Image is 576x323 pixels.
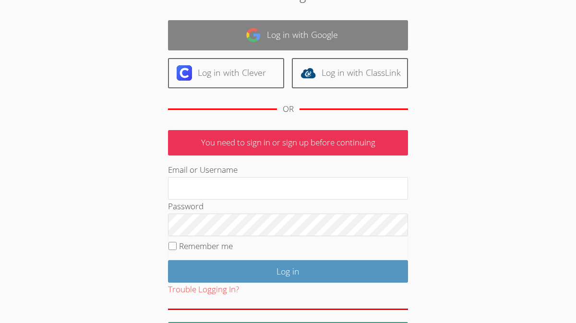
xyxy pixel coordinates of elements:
[168,20,408,50] a: Log in with Google
[179,240,233,251] label: Remember me
[300,65,316,81] img: classlink-logo-d6bb404cc1216ec64c9a2012d9dc4662098be43eaf13dc465df04b49fa7ab582.svg
[283,102,294,116] div: OR
[168,58,284,88] a: Log in with Clever
[168,260,408,283] input: Log in
[292,58,408,88] a: Log in with ClassLink
[168,130,408,156] p: You need to sign in or sign up before continuing
[246,27,261,43] img: google-logo-50288ca7cdecda66e5e0955fdab243c47b7ad437acaf1139b6f446037453330a.svg
[168,201,204,212] label: Password
[177,65,192,81] img: clever-logo-6eab21bc6e7a338710f1a6ff85c0baf02591cd810cc4098c63d3a4b26e2feb20.svg
[168,164,238,175] label: Email or Username
[168,283,239,297] button: Trouble Logging In?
